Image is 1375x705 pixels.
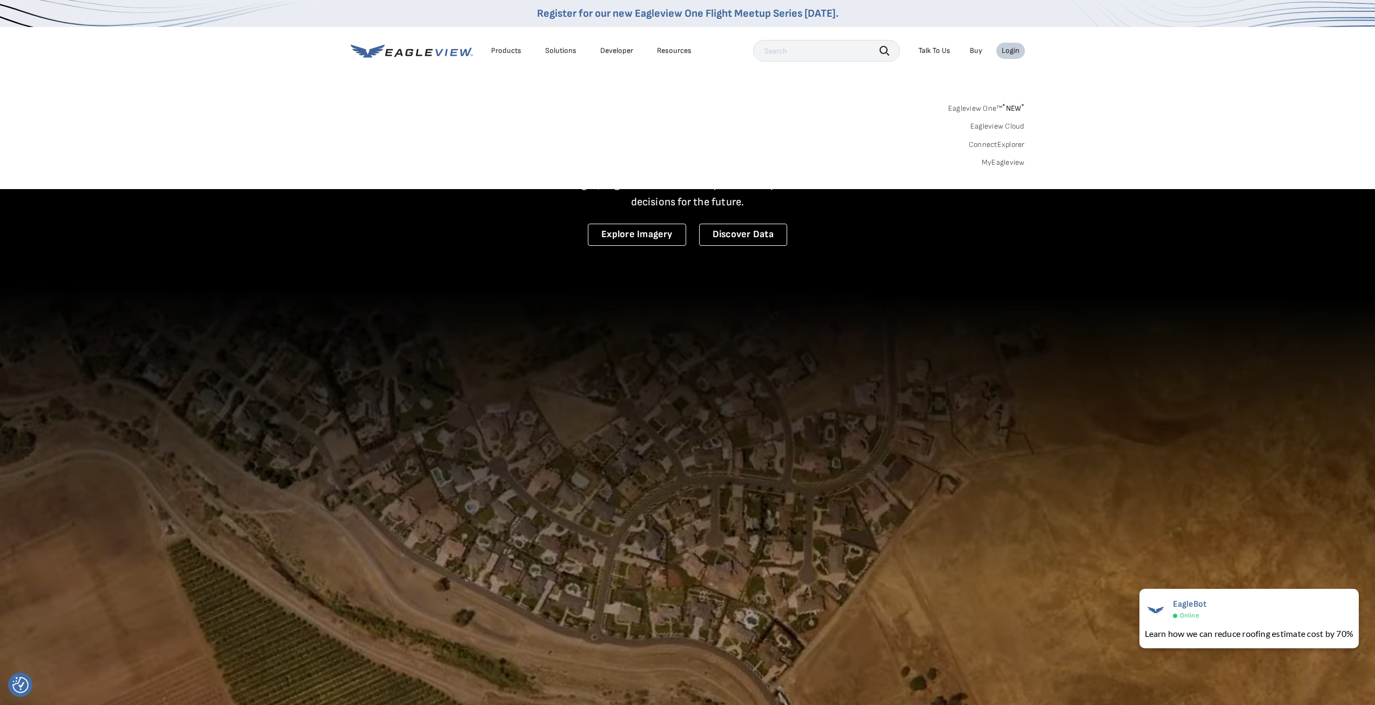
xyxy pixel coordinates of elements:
[600,46,633,56] a: Developer
[1145,599,1166,621] img: EagleBot
[982,158,1025,167] a: MyEagleview
[1145,627,1353,640] div: Learn how we can reduce roofing estimate cost by 70%
[491,46,521,56] div: Products
[1180,612,1199,620] span: Online
[970,122,1025,131] a: Eagleview Cloud
[537,7,839,20] a: Register for our new Eagleview One Flight Meetup Series [DATE].
[588,224,686,246] a: Explore Imagery
[1002,46,1019,56] div: Login
[699,224,787,246] a: Discover Data
[970,46,982,56] a: Buy
[1173,599,1207,609] span: EagleBot
[918,46,950,56] div: Talk To Us
[753,40,900,62] input: Search
[948,100,1025,113] a: Eagleview One™*NEW*
[657,46,692,56] div: Resources
[12,677,29,693] img: Revisit consent button
[12,677,29,693] button: Consent Preferences
[545,46,576,56] div: Solutions
[969,140,1025,150] a: ConnectExplorer
[1002,104,1024,113] span: NEW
